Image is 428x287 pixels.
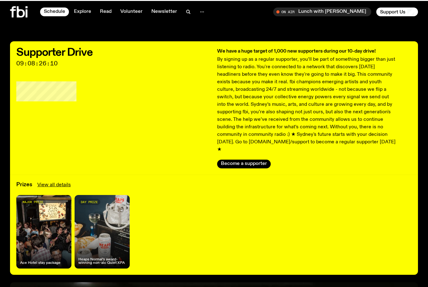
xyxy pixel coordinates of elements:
button: On AirLunch with [PERSON_NAME] [273,8,371,16]
h4: Ace Hotel stay package [20,261,60,265]
button: Support Us [376,8,418,16]
a: Volunteer [117,8,146,16]
a: Read [96,8,115,16]
h3: We have a huge target of 1,000 new supporters during our 10-day drive! [217,48,398,55]
h3: Prizes [16,182,32,187]
h4: Heaps Normal's award-winning non-alc Quiet XPA [78,258,126,265]
span: Support Us [380,9,405,15]
a: Explore [70,8,95,16]
span: major prize [23,200,43,204]
a: Schedule [40,8,69,16]
button: Become a supporter [217,160,271,168]
a: View all details [37,181,71,189]
a: Newsletter [148,8,181,16]
span: 09:08:26:10 [16,61,211,66]
p: By signing up as a regular supporter, you’ll be part of something bigger than just listening to r... [217,56,398,153]
span: day prize [81,200,98,204]
h2: Supporter Drive [16,48,211,58]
